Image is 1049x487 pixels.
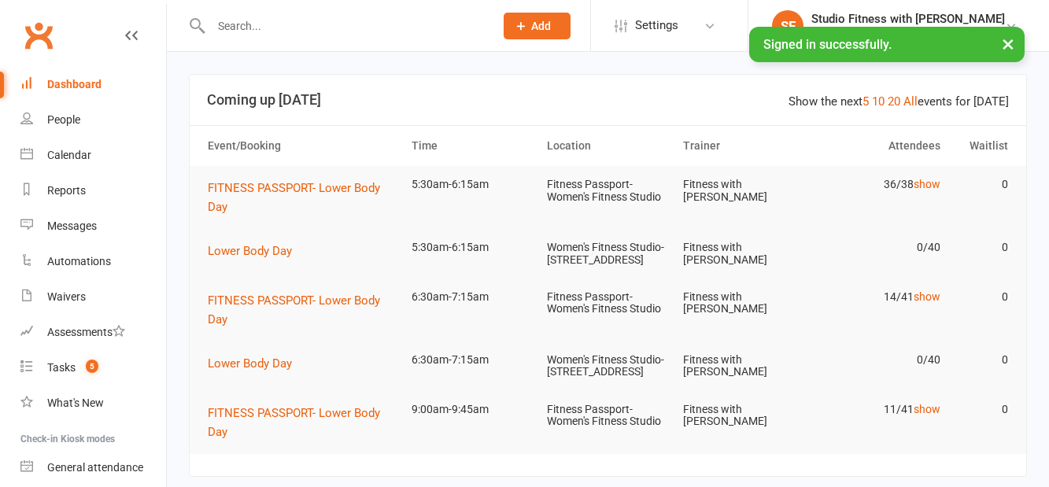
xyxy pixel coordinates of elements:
[208,356,292,371] span: Lower Body Day
[20,173,166,208] a: Reports
[914,290,940,303] a: show
[540,341,676,391] td: Women's Fitness Studio- [STREET_ADDRESS]
[206,15,483,37] input: Search...
[404,126,541,166] th: Time
[47,149,91,161] div: Calendar
[47,78,102,90] div: Dashboard
[540,391,676,441] td: Fitness Passport- Women's Fitness Studio
[20,350,166,386] a: Tasks 5
[540,279,676,328] td: Fitness Passport- Women's Fitness Studio
[20,102,166,138] a: People
[811,341,947,378] td: 0/40
[208,406,380,439] span: FITNESS PASSPORT- Lower Body Day
[208,181,380,214] span: FITNESS PASSPORT- Lower Body Day
[201,126,404,166] th: Event/Booking
[531,20,551,32] span: Add
[47,184,86,197] div: Reports
[47,220,97,232] div: Messages
[540,166,676,216] td: Fitness Passport- Women's Fitness Studio
[676,279,812,328] td: Fitness with [PERSON_NAME]
[19,16,58,55] a: Clubworx
[947,166,1015,203] td: 0
[676,229,812,279] td: Fitness with [PERSON_NAME]
[47,361,76,374] div: Tasks
[540,229,676,279] td: Women's Fitness Studio- [STREET_ADDRESS]
[208,179,397,216] button: FITNESS PASSPORT- Lower Body Day
[914,178,940,190] a: show
[763,37,892,52] span: Signed in successfully.
[676,391,812,441] td: Fitness with [PERSON_NAME]
[789,92,1009,111] div: Show the next events for [DATE]
[862,94,869,109] a: 5
[994,27,1022,61] button: ×
[47,255,111,267] div: Automations
[947,126,1015,166] th: Waitlist
[47,326,125,338] div: Assessments
[811,391,947,428] td: 11/41
[811,229,947,266] td: 0/40
[947,391,1015,428] td: 0
[208,242,303,260] button: Lower Body Day
[811,279,947,315] td: 14/41
[676,166,812,216] td: Fitness with [PERSON_NAME]
[208,244,292,258] span: Lower Body Day
[811,166,947,203] td: 36/38
[811,12,1005,26] div: Studio Fitness with [PERSON_NAME]
[47,113,80,126] div: People
[914,403,940,415] a: show
[635,8,678,43] span: Settings
[208,404,397,441] button: FITNESS PASSPORT- Lower Body Day
[404,229,541,266] td: 5:30am-6:15am
[20,67,166,102] a: Dashboard
[47,461,143,474] div: General attendance
[947,279,1015,315] td: 0
[947,229,1015,266] td: 0
[208,293,380,327] span: FITNESS PASSPORT- Lower Body Day
[540,126,676,166] th: Location
[207,92,1009,108] h3: Coming up [DATE]
[86,360,98,373] span: 5
[888,94,900,109] a: 20
[20,244,166,279] a: Automations
[20,208,166,244] a: Messages
[404,279,541,315] td: 6:30am-7:15am
[811,126,947,166] th: Attendees
[47,290,86,303] div: Waivers
[676,341,812,391] td: Fitness with [PERSON_NAME]
[47,397,104,409] div: What's New
[504,13,571,39] button: Add
[811,26,1005,40] div: Fitness with [PERSON_NAME]
[404,166,541,203] td: 5:30am-6:15am
[20,450,166,485] a: General attendance kiosk mode
[903,94,918,109] a: All
[676,126,812,166] th: Trainer
[772,10,803,42] div: SF
[872,94,885,109] a: 10
[208,291,397,329] button: FITNESS PASSPORT- Lower Body Day
[20,315,166,350] a: Assessments
[404,391,541,428] td: 9:00am-9:45am
[208,354,303,373] button: Lower Body Day
[20,138,166,173] a: Calendar
[947,341,1015,378] td: 0
[20,386,166,421] a: What's New
[20,279,166,315] a: Waivers
[404,341,541,378] td: 6:30am-7:15am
